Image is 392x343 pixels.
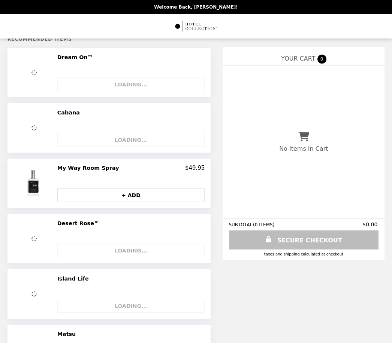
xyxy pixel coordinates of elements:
[57,188,205,202] button: + ADD
[57,220,103,227] h2: Desert Rose™
[317,55,326,64] span: 0
[229,222,253,227] span: SUBTOTAL
[154,4,238,10] p: Welcome Back, [PERSON_NAME]!
[185,165,205,171] p: $49.95
[362,221,379,227] span: $0.00
[175,19,218,34] img: Brand Logo
[15,165,54,202] img: My Way Room Spray
[57,54,96,61] h2: Dream On™
[253,222,274,227] span: ( 0 ITEMS )
[229,252,379,256] div: Taxes and Shipping calculated at checkout
[57,275,92,282] h2: Island Life
[57,331,79,337] h2: Matsu
[57,109,83,116] h2: Cabana
[57,165,122,171] h2: My Way Room Spray
[279,145,328,152] p: No Items In Cart
[281,55,315,62] span: YOUR CART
